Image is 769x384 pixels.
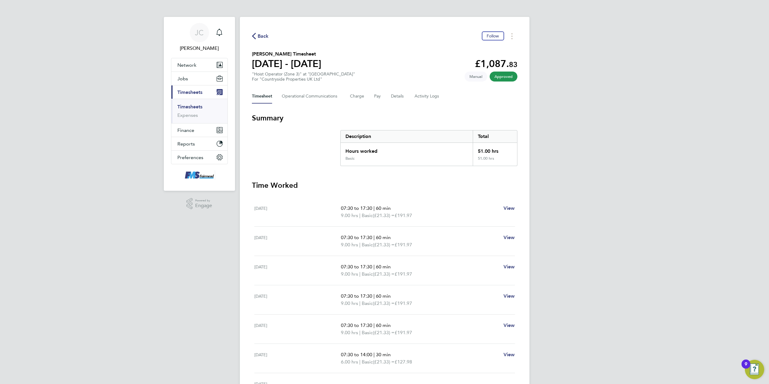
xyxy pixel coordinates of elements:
span: | [373,352,375,357]
span: 07:30 to 17:30 [341,235,372,240]
span: 60 min [376,322,391,328]
span: | [373,264,375,270]
span: 07:30 to 14:00 [341,352,372,357]
h3: Time Worked [252,181,517,190]
button: Details [391,89,405,104]
button: Operational Communications [282,89,340,104]
nav: Main navigation [164,17,235,191]
span: £191.97 [395,330,412,335]
img: f-mead-logo-retina.png [183,170,215,180]
span: 60 min [376,264,391,270]
span: (£21.33) = [373,359,395,365]
span: 9.00 hrs [341,330,358,335]
span: View [504,352,515,357]
a: View [504,322,515,329]
button: Timesheets [171,85,227,99]
a: Expenses [177,112,198,118]
button: Finance [171,123,227,137]
span: View [504,264,515,270]
span: 07:30 to 17:30 [341,205,372,211]
span: View [504,235,515,240]
button: Activity Logs [415,89,440,104]
span: | [359,300,361,306]
span: Jobs [177,76,188,82]
span: (£21.33) = [373,300,395,306]
span: (£21.33) = [373,330,395,335]
span: Preferences [177,155,203,160]
a: Powered byEngage [186,198,212,210]
span: Basic [362,212,373,219]
div: Timesheets [171,99,227,123]
button: Network [171,58,227,72]
span: | [359,271,361,277]
span: 60 min [376,293,391,299]
button: Jobs [171,72,227,85]
span: 07:30 to 17:30 [341,264,372,270]
span: 83 [509,60,517,69]
span: 60 min [376,235,391,240]
div: "Hoist Operator (Zone 3)" at "[GEOGRAPHIC_DATA]" [252,72,355,82]
span: View [504,293,515,299]
span: | [359,330,361,335]
span: 9.00 hrs [341,213,358,218]
a: JC[PERSON_NAME] [171,23,228,52]
span: Joanne Conway [171,45,228,52]
button: Reports [171,137,227,150]
a: View [504,351,515,358]
div: 51.00 hrs [473,143,517,156]
span: View [504,322,515,328]
span: This timesheet was manually created. [465,72,487,82]
a: View [504,263,515,270]
span: £191.97 [395,300,412,306]
div: Description [341,130,473,142]
span: | [373,322,375,328]
span: Back [258,33,269,40]
span: Finance [177,127,194,133]
a: View [504,234,515,241]
div: Summary [340,130,517,166]
span: Network [177,62,196,68]
a: View [504,293,515,300]
span: 07:30 to 17:30 [341,293,372,299]
span: £127.98 [395,359,412,365]
span: This timesheet has been approved. [490,72,517,82]
h3: Summary [252,113,517,123]
div: [DATE] [254,322,341,336]
span: £191.97 [395,213,412,218]
button: Timesheet [252,89,272,104]
span: Basic [362,329,373,336]
span: | [373,205,375,211]
button: Preferences [171,151,227,164]
span: 07:30 to 17:30 [341,322,372,328]
div: [DATE] [254,263,341,278]
div: 9 [745,364,747,372]
button: Open Resource Center, 9 new notifications [745,360,764,379]
a: View [504,205,515,212]
div: Basic [345,156,354,161]
button: Charge [350,89,364,104]
span: | [359,359,361,365]
span: (£21.33) = [373,242,395,248]
span: Engage [195,203,212,208]
span: JC [195,29,204,37]
button: Pay [374,89,381,104]
span: 60 min [376,205,391,211]
span: Powered by [195,198,212,203]
span: Basic [362,270,373,278]
span: 9.00 hrs [341,242,358,248]
span: (£21.33) = [373,271,395,277]
span: | [359,242,361,248]
app-decimal: £1,087. [475,58,517,69]
div: [DATE] [254,351,341,366]
span: 9.00 hrs [341,271,358,277]
div: 51.00 hrs [473,156,517,166]
span: 30 min [376,352,391,357]
span: Basic [362,300,373,307]
div: [DATE] [254,293,341,307]
a: Timesheets [177,104,202,110]
span: Reports [177,141,195,147]
span: Timesheets [177,89,202,95]
span: Basic [362,241,373,248]
h2: [PERSON_NAME] Timesheet [252,50,321,58]
span: | [359,213,361,218]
